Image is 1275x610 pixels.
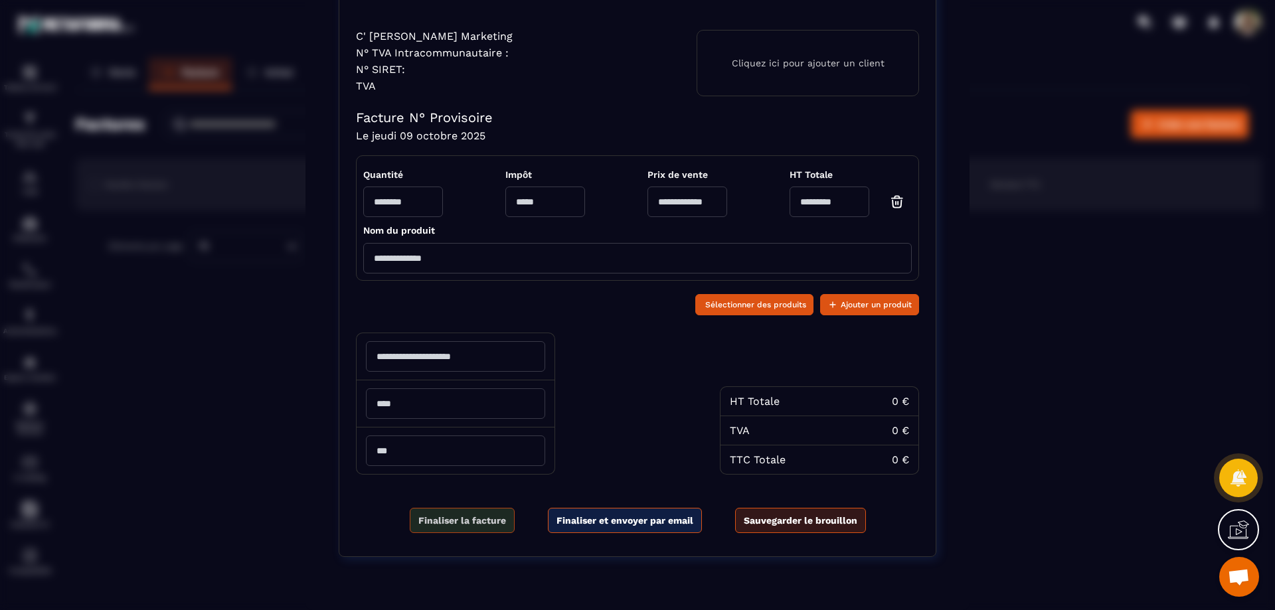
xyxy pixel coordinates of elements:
[418,514,506,527] span: Finaliser la facture
[730,395,780,408] div: HT Totale
[356,46,513,59] p: N° TVA Intracommunautaire :
[1219,557,1259,597] div: Ouvrir le chat
[790,169,912,180] span: HT Totale
[730,424,750,437] div: TVA
[820,294,919,315] button: Ajouter un produit
[892,453,909,466] div: 0 €
[505,169,585,180] span: Impôt
[556,514,693,527] span: Finaliser et envoyer par email
[356,110,919,125] h4: Facture N° Provisoire
[356,30,513,42] p: C' [PERSON_NAME] Marketing
[363,169,443,180] span: Quantité
[647,169,727,180] span: Prix de vente
[548,508,702,533] button: Finaliser et envoyer par email
[735,508,866,533] button: Sauvegarder le brouillon
[363,225,435,236] span: Nom du produit
[705,298,806,311] span: Sélectionner des produits
[356,63,513,76] p: N° SIRET:
[695,294,813,315] button: Sélectionner des produits
[730,453,786,466] div: TTC Totale
[744,514,857,527] span: Sauvegarder le brouillon
[841,298,912,311] span: Ajouter un produit
[892,424,909,437] div: 0 €
[356,80,513,92] p: TVA
[892,395,909,408] div: 0 €
[410,508,515,533] button: Finaliser la facture
[732,58,885,68] p: Cliquez ici pour ajouter un client
[356,129,919,142] h4: Le jeudi 09 octobre 2025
